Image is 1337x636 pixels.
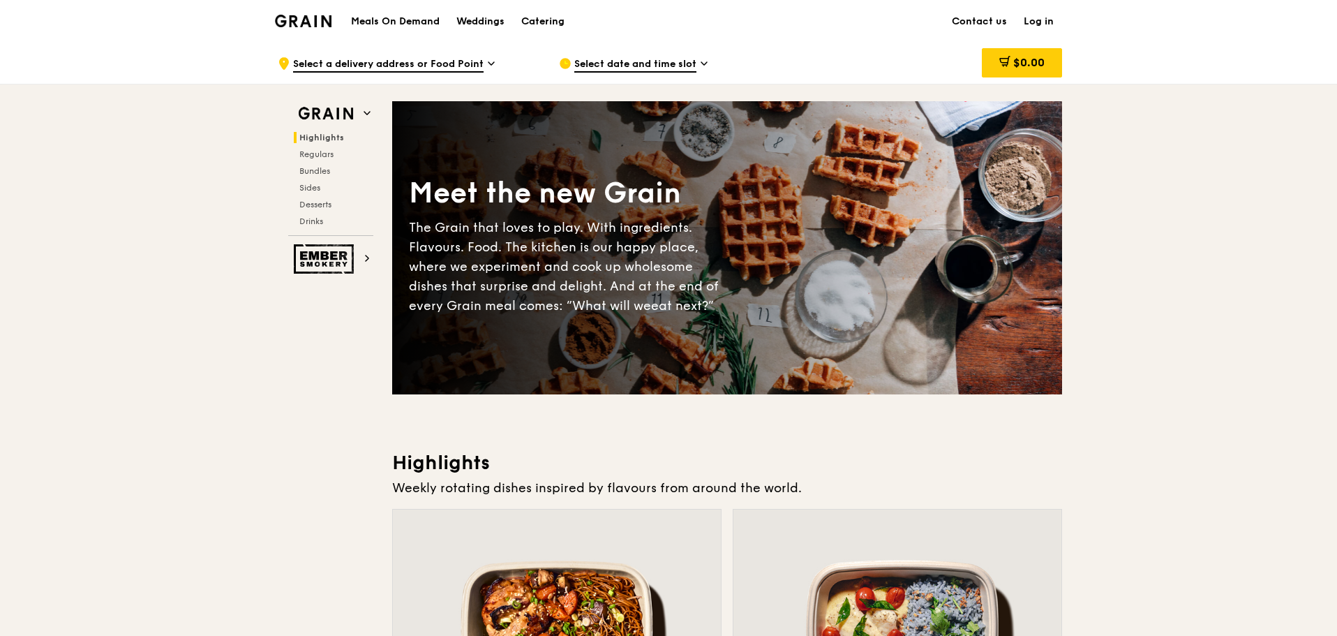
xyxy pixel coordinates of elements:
div: Weekly rotating dishes inspired by flavours from around the world. [392,478,1062,498]
div: The Grain that loves to play. With ingredients. Flavours. Food. The kitchen is our happy place, w... [409,218,727,316]
a: Catering [513,1,573,43]
a: Contact us [943,1,1015,43]
span: Highlights [299,133,344,142]
img: Ember Smokery web logo [294,244,358,274]
span: Sides [299,183,320,193]
h1: Meals On Demand [351,15,440,29]
span: Desserts [299,200,331,209]
div: Meet the new Grain [409,175,727,212]
span: $0.00 [1013,56,1045,69]
img: Grain web logo [294,101,358,126]
a: Log in [1015,1,1062,43]
a: Weddings [448,1,513,43]
img: Grain [275,15,331,27]
span: Select a delivery address or Food Point [293,57,484,73]
span: eat next?” [651,298,714,313]
h3: Highlights [392,450,1062,475]
div: Catering [521,1,565,43]
span: Regulars [299,149,334,159]
span: Bundles [299,166,330,176]
span: Drinks [299,216,323,226]
div: Weddings [456,1,505,43]
span: Select date and time slot [574,57,696,73]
